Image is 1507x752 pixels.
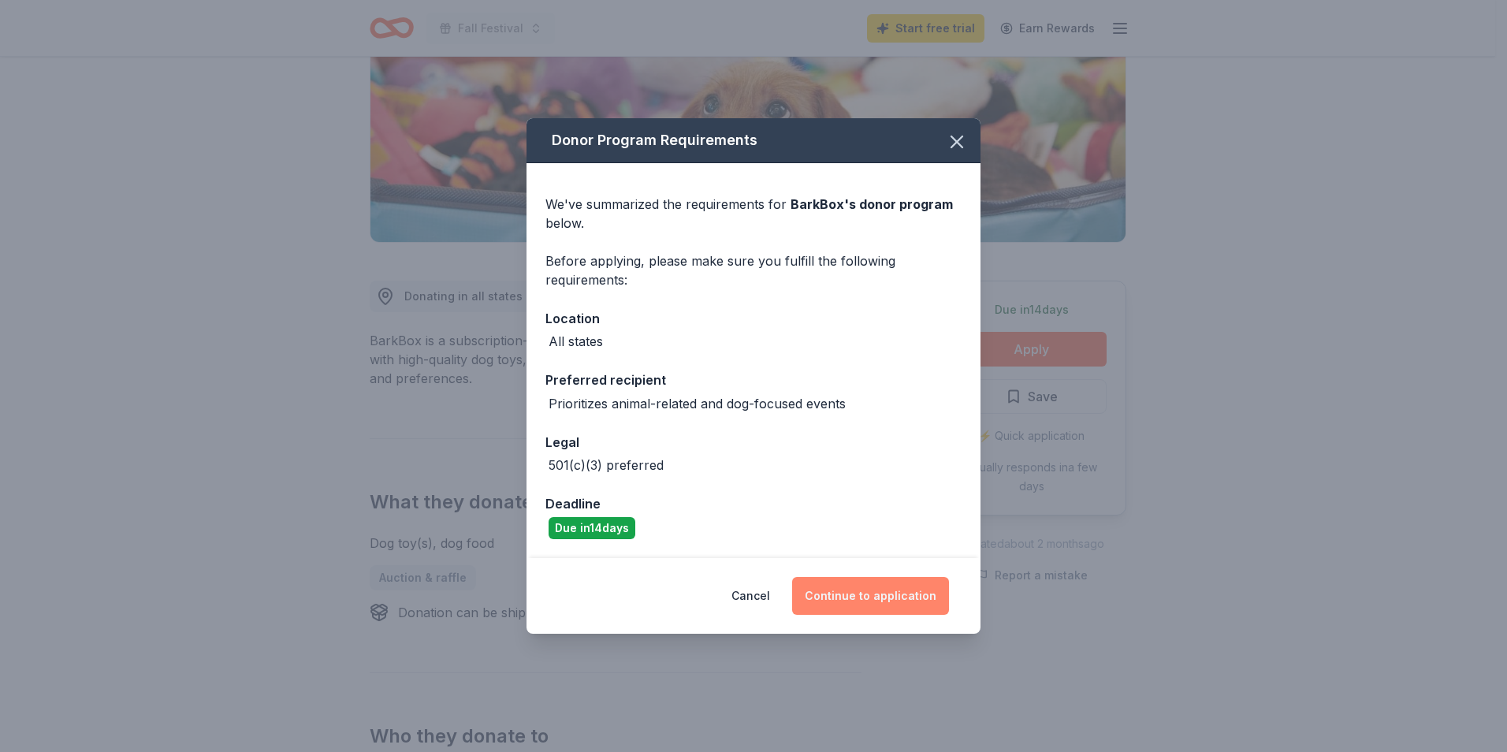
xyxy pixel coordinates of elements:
[731,577,770,615] button: Cancel
[545,432,962,452] div: Legal
[549,456,664,475] div: 501(c)(3) preferred
[545,195,962,233] div: We've summarized the requirements for below.
[545,493,962,514] div: Deadline
[545,251,962,289] div: Before applying, please make sure you fulfill the following requirements:
[792,577,949,615] button: Continue to application
[549,332,603,351] div: All states
[545,370,962,390] div: Preferred recipient
[549,517,635,539] div: Due in 14 days
[791,196,953,212] span: BarkBox 's donor program
[527,118,980,163] div: Donor Program Requirements
[545,308,962,329] div: Location
[549,394,846,413] div: Prioritizes animal-related and dog-focused events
